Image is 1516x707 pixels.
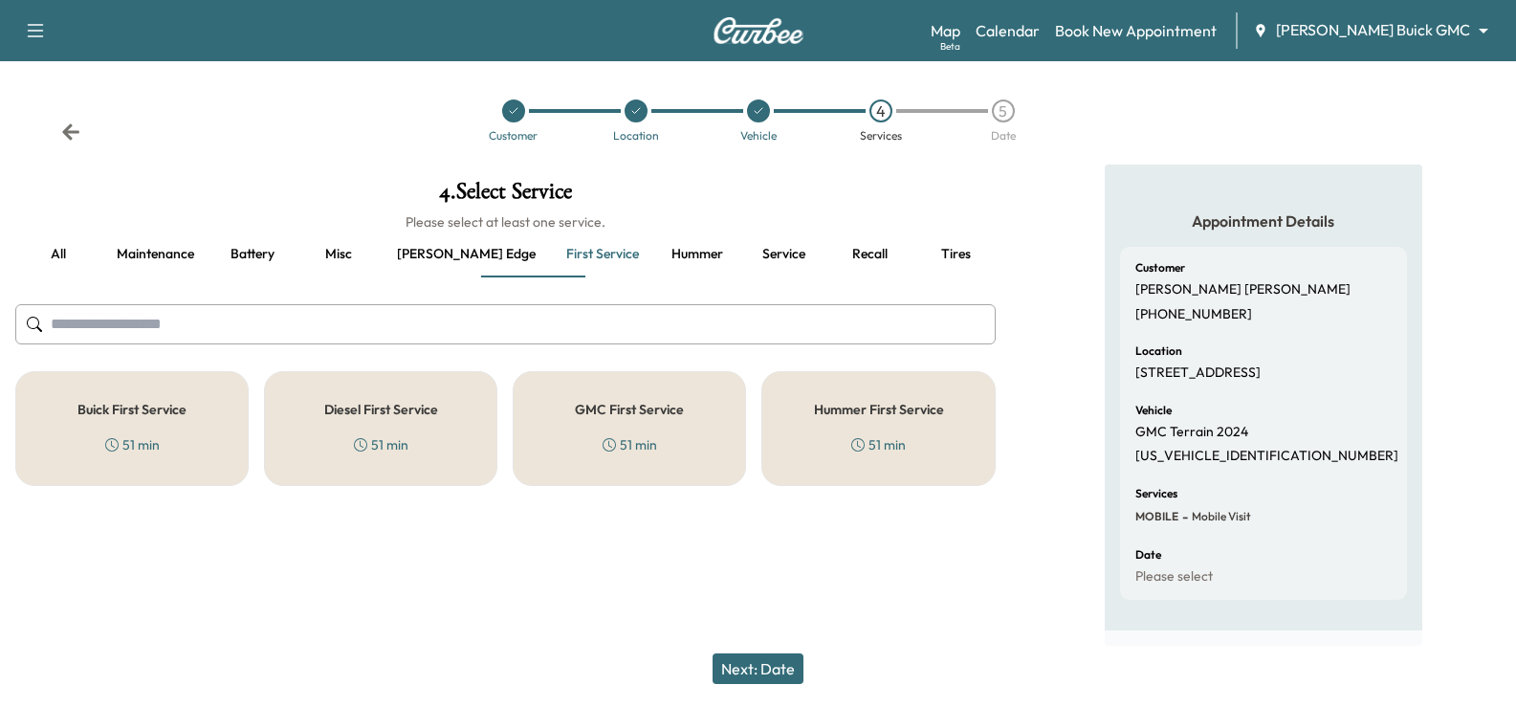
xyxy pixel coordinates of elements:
[354,435,408,454] div: 51 min
[209,232,296,277] button: Battery
[1135,424,1248,441] p: GMC Terrain 2024
[1120,210,1407,232] h5: Appointment Details
[1135,306,1252,323] p: [PHONE_NUMBER]
[1188,509,1251,524] span: Mobile Visit
[992,99,1015,122] div: 5
[1135,405,1172,416] h6: Vehicle
[1135,568,1213,585] p: Please select
[991,130,1016,142] div: Date
[324,403,438,416] h5: Diesel First Service
[931,19,960,42] a: MapBeta
[713,17,804,44] img: Curbee Logo
[1135,549,1161,561] h6: Date
[382,232,551,277] button: [PERSON_NAME] edge
[15,232,101,277] button: all
[1055,19,1217,42] a: Book New Appointment
[1276,19,1470,41] span: [PERSON_NAME] Buick GMC
[1135,281,1351,298] p: [PERSON_NAME] [PERSON_NAME]
[740,130,777,142] div: Vehicle
[1135,488,1177,499] h6: Services
[1135,509,1178,524] span: MOBILE
[851,435,906,454] div: 51 min
[101,232,209,277] button: Maintenance
[551,232,654,277] button: First service
[77,403,187,416] h5: Buick First Service
[15,212,996,232] h6: Please select at least one service.
[976,19,1040,42] a: Calendar
[654,232,740,277] button: Hummer
[1178,507,1188,526] span: -
[713,653,803,684] button: Next: Date
[575,403,684,416] h5: GMC First Service
[1135,262,1185,274] h6: Customer
[860,130,902,142] div: Services
[61,122,80,142] div: Back
[105,435,160,454] div: 51 min
[814,403,944,416] h5: Hummer First Service
[15,232,996,277] div: basic tabs example
[826,232,912,277] button: Recall
[1135,365,1261,382] p: [STREET_ADDRESS]
[613,130,659,142] div: Location
[1135,448,1398,465] p: [US_VEHICLE_IDENTIFICATION_NUMBER]
[740,232,826,277] button: Service
[489,130,538,142] div: Customer
[940,39,960,54] div: Beta
[869,99,892,122] div: 4
[15,180,996,212] h1: 4 . Select Service
[1135,345,1182,357] h6: Location
[603,435,657,454] div: 51 min
[912,232,999,277] button: Tires
[296,232,382,277] button: Misc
